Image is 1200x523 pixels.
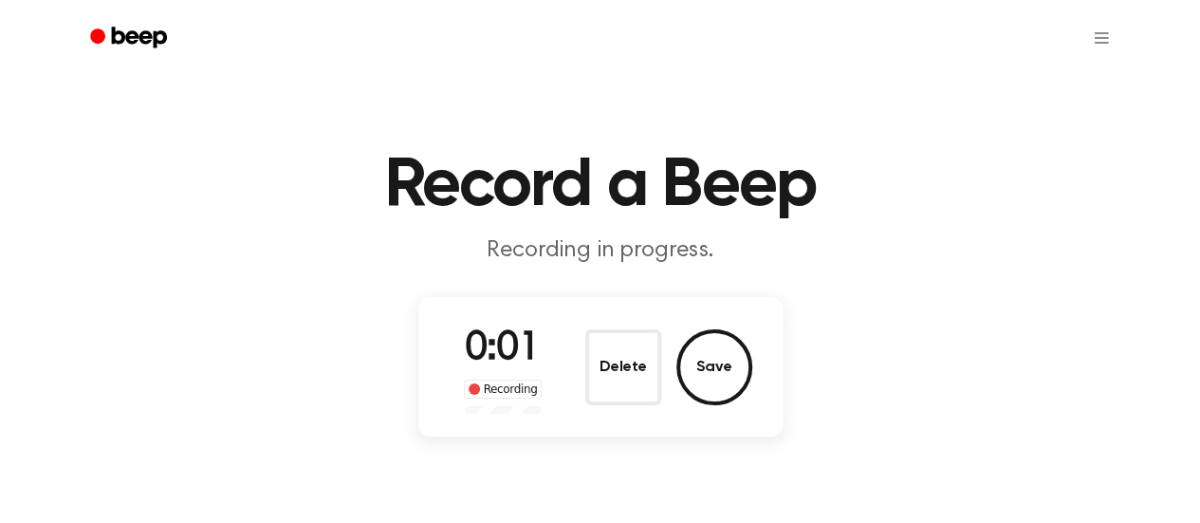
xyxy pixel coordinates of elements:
span: 0:01 [465,329,541,369]
button: Delete Audio Record [585,329,661,405]
button: Save Audio Record [676,329,752,405]
button: Open menu [1079,15,1124,61]
h1: Record a Beep [115,152,1086,220]
div: Recording [464,380,543,399]
p: Recording in progress. [236,235,965,267]
a: Beep [77,20,184,57]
